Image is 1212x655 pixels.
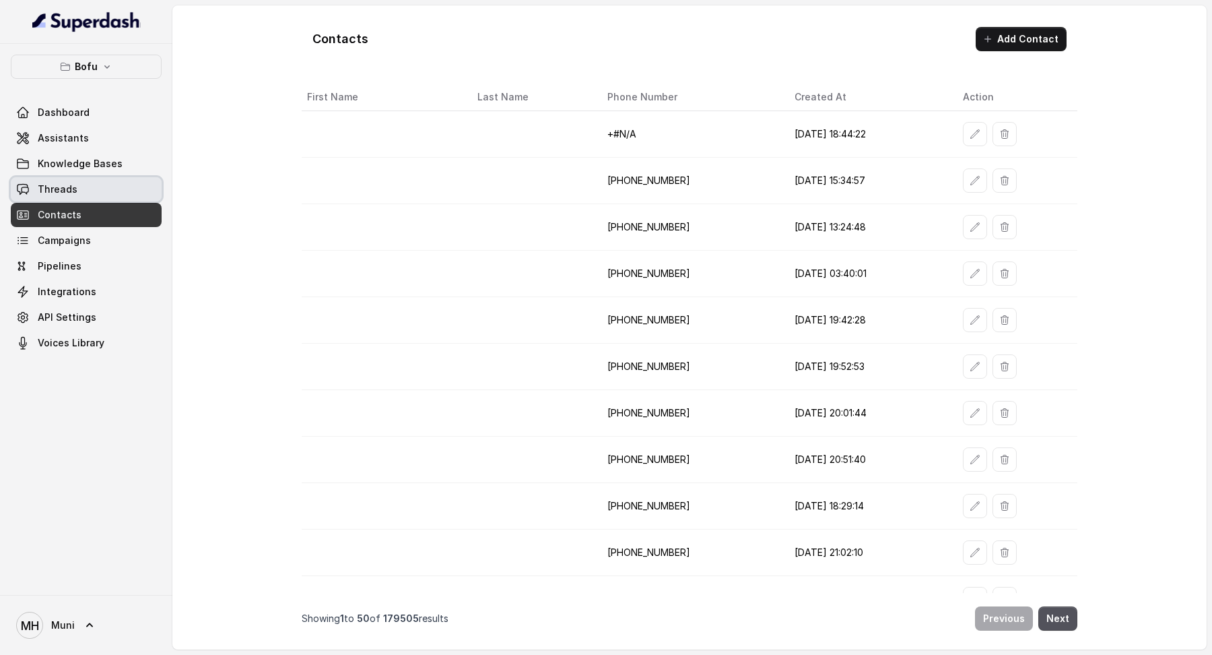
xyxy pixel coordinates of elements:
a: Campaigns [11,228,162,253]
a: Assistants [11,126,162,150]
td: [DATE] 20:01:44 [784,390,952,437]
th: Phone Number [597,84,783,111]
button: Bofu [11,55,162,79]
td: [DATE] 19:52:53 [784,344,952,390]
th: Created At [784,84,952,111]
span: Assistants [38,131,89,145]
a: Contacts [11,203,162,227]
td: [PHONE_NUMBER] [597,344,783,390]
nav: Pagination [302,598,1077,639]
span: Contacts [38,208,81,222]
td: [DATE] 21:28:59 [784,576,952,623]
span: Knowledge Bases [38,157,123,170]
td: [PHONE_NUMBER] [597,390,783,437]
p: Showing to of results [302,612,448,625]
span: Campaigns [38,234,91,247]
td: [DATE] 19:42:28 [784,297,952,344]
span: Dashboard [38,106,90,119]
td: [DATE] 21:02:10 [784,530,952,576]
th: First Name [302,84,467,111]
span: 179505 [383,613,419,624]
a: Muni [11,606,162,644]
td: [PHONE_NUMBER] [597,530,783,576]
a: Knowledge Bases [11,152,162,176]
img: light.svg [32,11,141,32]
td: [PHONE_NUMBER] [597,297,783,344]
a: Integrations [11,280,162,304]
a: Pipelines [11,254,162,278]
td: [DATE] 18:29:14 [784,483,952,530]
text: MH [21,619,39,633]
span: Integrations [38,285,96,299]
span: 50 [357,613,370,624]
td: [DATE] 13:24:48 [784,204,952,251]
td: [PHONE_NUMBER] [597,158,783,204]
span: Threads [38,183,77,196]
th: Action [952,84,1077,111]
span: API Settings [38,311,96,324]
td: [PHONE_NUMBER] [597,204,783,251]
td: [PHONE_NUMBER] [597,251,783,297]
td: [PHONE_NUMBER] [597,576,783,623]
button: Previous [975,606,1033,631]
span: 1 [340,613,344,624]
span: Voices Library [38,336,104,350]
td: +#N/A [597,111,783,158]
p: Bofu [75,59,98,75]
td: [PHONE_NUMBER] [597,437,783,483]
td: [DATE] 03:40:01 [784,251,952,297]
a: Dashboard [11,100,162,125]
button: Add Contact [976,27,1067,51]
span: Muni [51,619,75,632]
a: API Settings [11,305,162,330]
span: Pipelines [38,259,81,273]
a: Threads [11,177,162,201]
a: Voices Library [11,331,162,355]
td: [DATE] 20:51:40 [784,437,952,483]
th: Last Name [467,84,597,111]
button: Next [1038,606,1077,631]
h1: Contacts [312,28,368,50]
td: [PHONE_NUMBER] [597,483,783,530]
td: [DATE] 18:44:22 [784,111,952,158]
td: [DATE] 15:34:57 [784,158,952,204]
